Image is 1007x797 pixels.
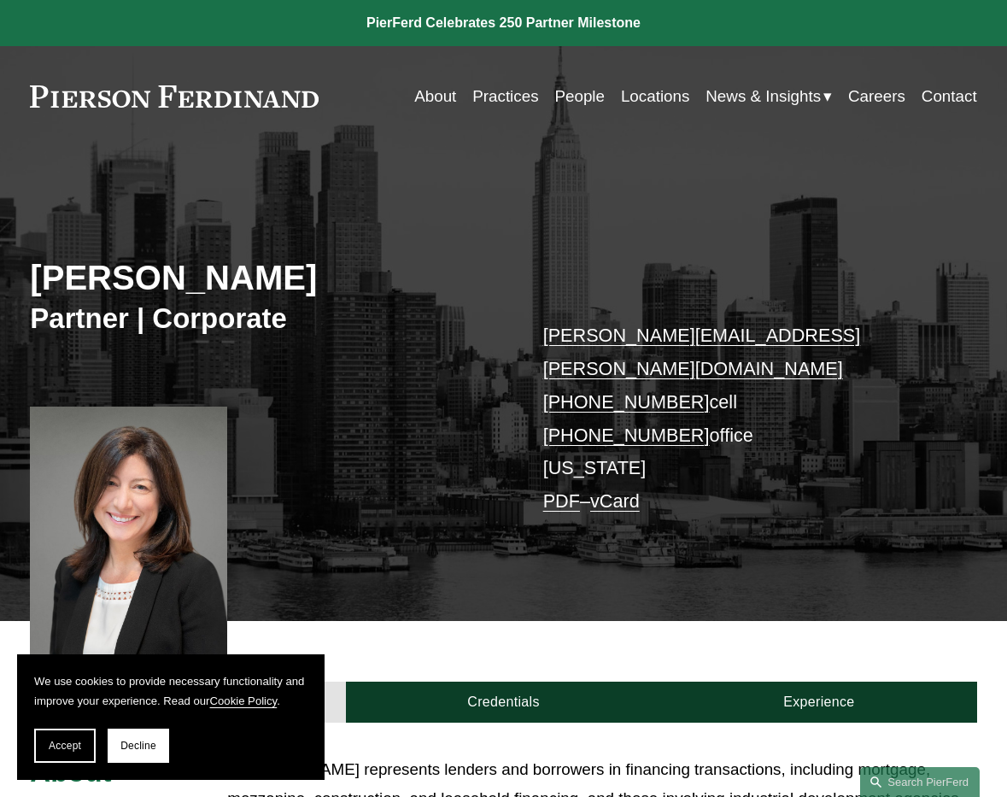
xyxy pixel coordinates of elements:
[705,80,832,113] a: folder dropdown
[17,654,325,780] section: Cookie banner
[554,80,605,113] a: People
[49,740,81,752] span: Accept
[120,740,156,752] span: Decline
[543,425,710,446] a: [PHONE_NUMBER]
[848,80,905,113] a: Careers
[34,671,307,712] p: We use cookies to provide necessary functionality and improve your experience. Read our .
[346,682,661,723] a: Credentials
[543,490,580,512] a: PDF
[543,319,938,519] p: cell office [US_STATE] –
[922,80,977,113] a: Contact
[108,729,169,763] button: Decline
[543,325,861,379] a: [PERSON_NAME][EMAIL_ADDRESS][PERSON_NAME][DOMAIN_NAME]
[705,82,821,111] span: News & Insights
[414,80,456,113] a: About
[621,80,690,113] a: Locations
[30,257,503,299] h2: [PERSON_NAME]
[472,80,538,113] a: Practices
[661,682,976,723] a: Experience
[210,694,278,707] a: Cookie Policy
[590,490,640,512] a: vCard
[30,302,503,337] h3: Partner | Corporate
[543,391,710,413] a: [PHONE_NUMBER]
[34,729,96,763] button: Accept
[860,767,980,797] a: Search this site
